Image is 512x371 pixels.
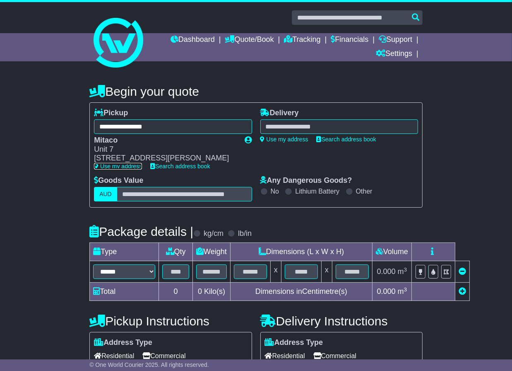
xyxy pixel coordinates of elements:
[89,225,193,238] h4: Package details |
[313,349,356,362] span: Commercial
[372,243,411,261] td: Volume
[193,283,231,301] td: Kilo(s)
[317,136,376,143] a: Search address book
[356,187,373,195] label: Other
[94,145,236,154] div: Unit 7
[265,349,305,362] span: Residential
[265,338,323,347] label: Address Type
[260,176,352,185] label: Any Dangerous Goods?
[331,33,368,47] a: Financials
[89,85,423,98] h4: Begin your quote
[379,33,412,47] a: Support
[377,267,396,276] span: 0.000
[198,287,202,296] span: 0
[260,314,423,328] h4: Delivery Instructions
[376,47,412,61] a: Settings
[94,154,236,163] div: [STREET_ADDRESS][PERSON_NAME]
[459,267,466,276] a: Remove this item
[260,136,308,143] a: Use my address
[159,283,193,301] td: 0
[89,314,252,328] h4: Pickup Instructions
[94,187,117,201] label: AUD
[260,109,299,118] label: Delivery
[377,287,396,296] span: 0.000
[204,229,224,238] label: kg/cm
[89,361,209,368] span: © One World Courier 2025. All rights reserved.
[94,338,152,347] label: Address Type
[284,33,320,47] a: Tracking
[94,136,236,145] div: Mitaco
[459,287,466,296] a: Add new item
[398,287,407,296] span: m
[404,267,407,273] sup: 3
[142,349,185,362] span: Commercial
[94,163,142,170] a: Use my address
[404,286,407,293] sup: 3
[90,283,159,301] td: Total
[171,33,215,47] a: Dashboard
[398,267,407,276] span: m
[193,243,231,261] td: Weight
[238,229,252,238] label: lb/in
[94,109,128,118] label: Pickup
[230,243,372,261] td: Dimensions (L x W x H)
[94,176,143,185] label: Goods Value
[94,349,134,362] span: Residential
[230,283,372,301] td: Dimensions in Centimetre(s)
[90,243,159,261] td: Type
[225,33,274,47] a: Quote/Book
[150,163,210,170] a: Search address book
[270,261,281,283] td: x
[295,187,339,195] label: Lithium Battery
[271,187,279,195] label: No
[159,243,193,261] td: Qty
[321,261,332,283] td: x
